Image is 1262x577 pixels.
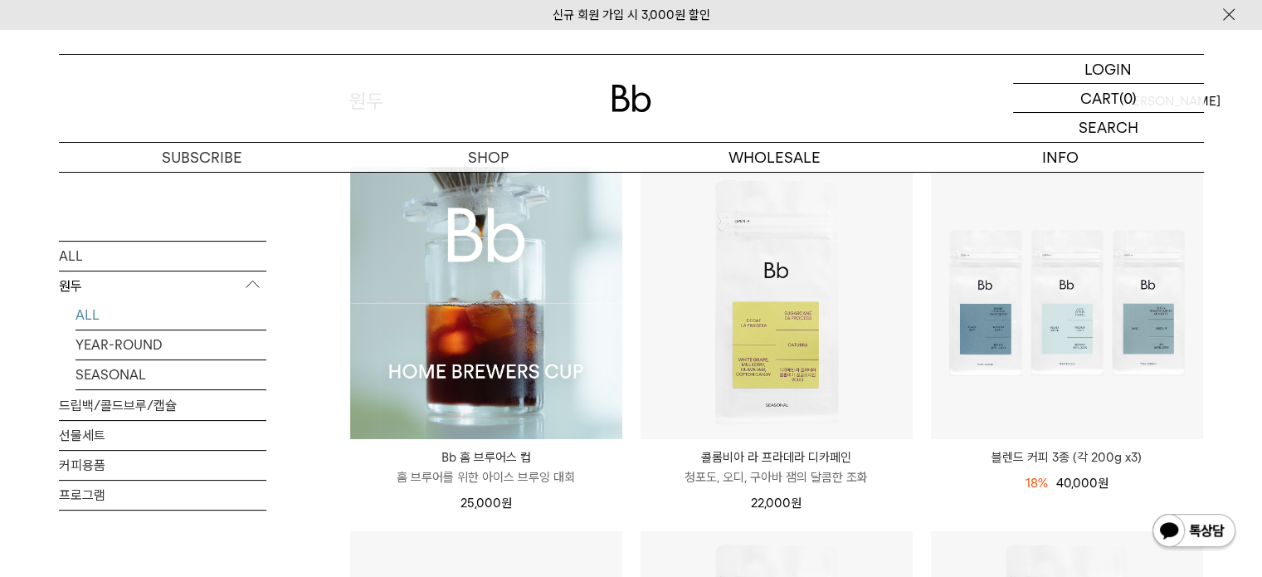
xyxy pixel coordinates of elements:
[791,496,802,511] span: 원
[641,447,913,467] p: 콜롬비아 라 프라데라 디카페인
[1098,476,1109,491] span: 원
[350,467,622,487] p: 홈 브루어를 위한 아이스 브루잉 대회
[460,496,512,511] span: 25,000
[76,301,266,330] a: ALL
[350,167,622,439] img: 1000001223_add2_021.jpg
[345,143,631,172] a: SHOP
[59,143,345,172] a: SUBSCRIBE
[1056,476,1109,491] span: 40,000
[350,447,622,467] p: Bb 홈 브루어스 컵
[1013,55,1204,84] a: LOGIN
[1013,84,1204,113] a: CART (0)
[59,271,266,301] p: 원두
[1079,113,1138,142] p: SEARCH
[59,391,266,420] a: 드립백/콜드브루/캡슐
[1119,84,1137,112] p: (0)
[76,330,266,359] a: YEAR-ROUND
[59,242,266,271] a: ALL
[931,167,1203,439] img: 블렌드 커피 3종 (각 200g x3)
[1084,55,1132,83] p: LOGIN
[59,451,266,480] a: 커피용품
[59,481,266,510] a: 프로그램
[612,85,651,112] img: 로고
[931,447,1203,467] a: 블렌드 커피 3종 (각 200g x3)
[350,447,622,487] a: Bb 홈 브루어스 컵 홈 브루어를 위한 아이스 브루잉 대회
[641,467,913,487] p: 청포도, 오디, 구아바 잼의 달콤한 조화
[76,360,266,389] a: SEASONAL
[641,167,913,439] img: 콜롬비아 라 프라데라 디카페인
[918,143,1204,172] p: INFO
[1026,473,1048,493] div: 18%
[553,7,710,22] a: 신규 회원 가입 시 3,000원 할인
[751,496,802,511] span: 22,000
[501,496,512,511] span: 원
[1080,84,1119,112] p: CART
[1151,512,1237,552] img: 카카오톡 채널 1:1 채팅 버튼
[641,447,913,487] a: 콜롬비아 라 프라데라 디카페인 청포도, 오디, 구아바 잼의 달콤한 조화
[350,167,622,439] a: Bb 홈 브루어스 컵
[631,143,918,172] p: WHOLESALE
[59,421,266,450] a: 선물세트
